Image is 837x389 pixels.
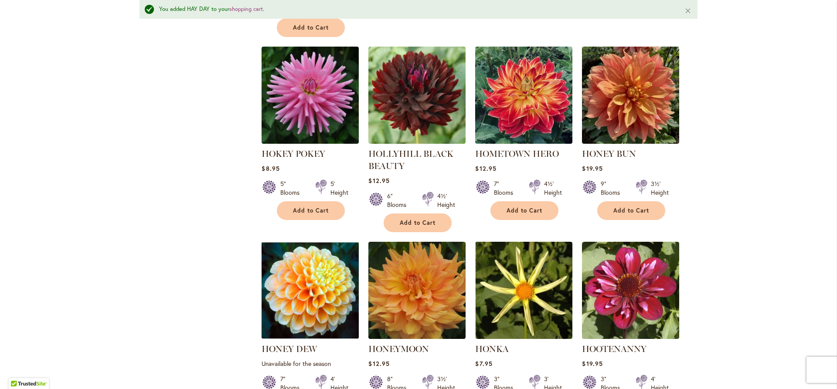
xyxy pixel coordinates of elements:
div: 4½' Height [544,179,562,197]
img: HOLLYHILL BLACK BEAUTY [368,47,466,144]
span: Add to Cart [507,207,542,214]
a: HONEY BUN [582,149,636,159]
span: $12.95 [368,359,389,368]
a: HOMETOWN HERO [475,137,572,145]
img: HOMETOWN HERO [475,47,572,144]
a: shopping cart [229,5,263,13]
span: $12.95 [368,176,389,185]
a: HOLLYHILL BLACK BEAUTY [368,149,453,171]
a: HOOTENANNY [582,344,646,354]
img: HONKA [475,242,572,339]
div: 5" Blooms [280,179,305,197]
span: Add to Cart [613,207,649,214]
a: HOMETOWN HERO [475,149,559,159]
a: Honey Bun [582,137,679,145]
span: Add to Cart [293,207,329,214]
span: $19.95 [582,164,602,173]
button: Add to Cart [597,201,665,220]
span: Add to Cart [400,219,436,227]
button: Add to Cart [384,213,452,232]
button: Add to Cart [490,201,558,220]
div: 7" Blooms [494,179,518,197]
a: HOLLYHILL BLACK BEAUTY [368,137,466,145]
span: $8.95 [262,164,279,173]
a: Honey Dew [262,332,359,341]
div: 4½' Height [437,192,455,209]
span: $19.95 [582,359,602,368]
span: $12.95 [475,164,496,173]
a: HOKEY POKEY [262,149,325,159]
div: You added HAY DAY to your . [159,5,671,14]
div: 9" Blooms [601,179,625,197]
img: Honey Dew [262,242,359,339]
button: Add to Cart [277,201,345,220]
a: Honeymoon [368,332,466,341]
a: HONEY DEW [262,344,317,354]
img: Honeymoon [368,242,466,339]
a: HONKA [475,332,572,341]
a: HONKA [475,344,509,354]
a: HONEYMOON [368,344,429,354]
button: Add to Cart [277,18,345,37]
div: 5' Height [330,179,348,197]
p: Unavailable for the season [262,359,359,368]
div: 3½' Height [651,179,669,197]
a: HOKEY POKEY [262,137,359,145]
img: HOOTENANNY [582,242,679,339]
img: Honey Bun [582,47,679,144]
span: Add to Cart [293,24,329,31]
img: HOKEY POKEY [262,47,359,144]
div: 6" Blooms [387,192,412,209]
iframe: Launch Accessibility Center [7,358,31,382]
span: $7.95 [475,359,492,368]
a: HOOTENANNY [582,332,679,341]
